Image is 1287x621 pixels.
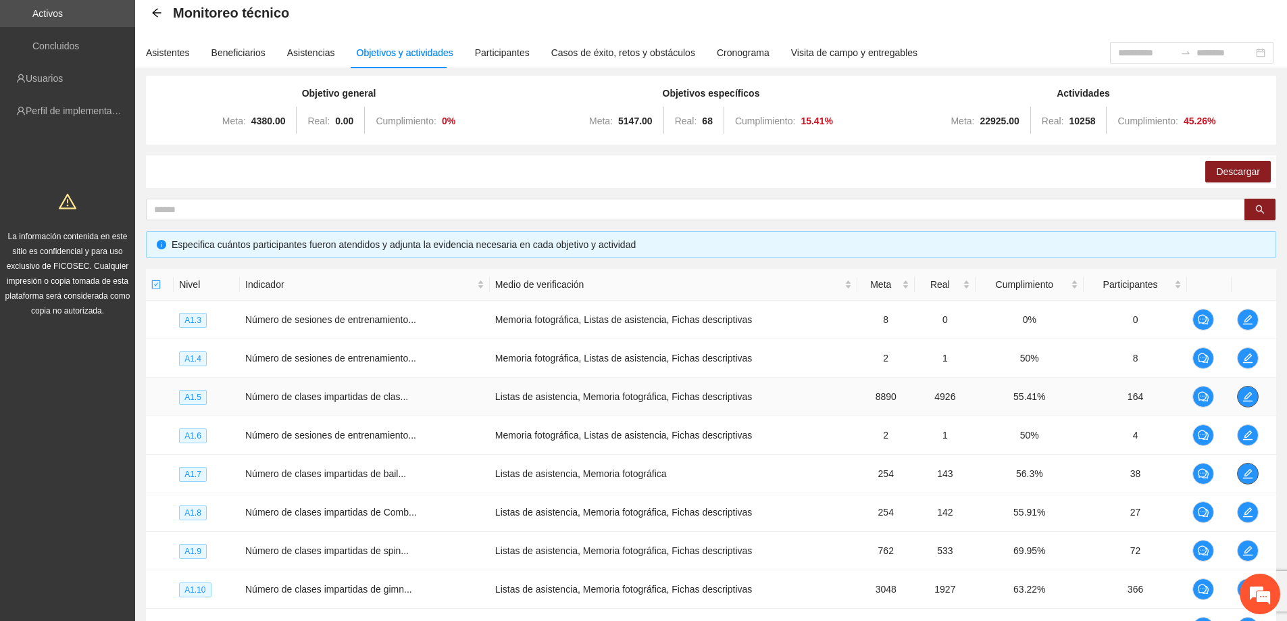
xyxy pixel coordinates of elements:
strong: Objetivo general [302,88,376,99]
button: edit [1237,347,1259,369]
th: Nivel [174,269,240,301]
td: Listas de asistencia, Memoria fotográfica, Fichas descriptivas [490,493,857,532]
td: 1927 [915,570,976,609]
span: Número de clases impartidas de spin... [245,545,409,556]
span: Real: [307,116,330,126]
span: edit [1238,468,1258,479]
span: info-circle [157,240,166,249]
td: Listas de asistencia, Memoria fotográfica, Fichas descriptivas [490,378,857,416]
td: Memoria fotográfica, Listas de asistencia, Fichas descriptivas [490,301,857,339]
td: Memoria fotográfica, Listas de asistencia, Fichas descriptivas [490,416,857,455]
span: arrow-left [151,7,162,18]
span: Real [920,277,960,292]
span: Cumplimiento: [1117,116,1178,126]
td: 1 [915,416,976,455]
span: Número de sesiones de entrenamiento... [245,314,416,325]
span: Meta: [951,116,974,126]
th: Participantes [1084,269,1188,301]
td: 0 [915,301,976,339]
button: edit [1237,463,1259,485]
td: 8 [1084,339,1188,378]
button: search [1244,199,1276,220]
button: edit [1237,309,1259,330]
span: Indicador [245,277,474,292]
div: Especifica cuántos participantes fueron atendidos y adjunta la evidencia necesaria en cada objeti... [172,237,1265,252]
button: Descargar [1205,161,1271,182]
button: comment [1192,540,1214,562]
span: edit [1238,314,1258,325]
strong: 15.41 % [801,116,833,126]
td: 55.91% [976,493,1084,532]
span: edit [1238,353,1258,364]
td: 4 [1084,416,1188,455]
div: Back [151,7,162,19]
span: Estamos en línea. [78,180,186,317]
span: A1.5 [179,390,207,405]
span: edit [1238,584,1258,595]
td: Listas de asistencia, Memoria fotográfica [490,455,857,493]
span: edit [1238,430,1258,441]
span: Número de clases impartidas de bail... [245,468,406,479]
td: 143 [915,455,976,493]
td: Memoria fotográfica, Listas de asistencia, Fichas descriptivas [490,339,857,378]
a: Activos [32,8,63,19]
span: A1.7 [179,467,207,482]
td: 69.95% [976,532,1084,570]
button: edit [1237,540,1259,562]
td: 38 [1084,455,1188,493]
td: 533 [915,532,976,570]
strong: 22925.00 [980,116,1019,126]
button: comment [1192,463,1214,485]
div: Minimizar ventana de chat en vivo [222,7,254,39]
button: comment [1192,424,1214,446]
td: 4926 [915,378,976,416]
span: Meta: [589,116,613,126]
strong: 10258 [1069,116,1096,126]
span: A1.8 [179,505,207,520]
span: swap-right [1180,47,1191,58]
td: 27 [1084,493,1188,532]
td: 164 [1084,378,1188,416]
div: Objetivos y actividades [357,45,453,60]
textarea: Escriba su mensaje y pulse “Intro” [7,369,257,416]
span: Monitoreo técnico [173,2,289,24]
td: 50% [976,339,1084,378]
strong: Objetivos específicos [663,88,760,99]
span: Real: [675,116,697,126]
td: 55.41% [976,378,1084,416]
td: Listas de asistencia, Memoria fotográfica, Fichas descriptivas [490,532,857,570]
span: Número de clases impartidas de clas... [245,391,408,402]
strong: 0 % [442,116,455,126]
button: edit [1237,578,1259,600]
td: 0% [976,301,1084,339]
div: Visita de campo y entregables [791,45,917,60]
td: 2 [857,339,915,378]
div: Participantes [475,45,530,60]
td: 8 [857,301,915,339]
td: 254 [857,493,915,532]
span: to [1180,47,1191,58]
span: A1.9 [179,544,207,559]
span: Número de sesiones de entrenamiento... [245,353,416,364]
button: comment [1192,386,1214,407]
a: Concluidos [32,41,79,51]
span: A1.10 [179,582,211,597]
span: edit [1238,507,1258,518]
strong: 0.00 [335,116,353,126]
span: Medio de verificación [495,277,842,292]
td: 2 [857,416,915,455]
td: 0 [1084,301,1188,339]
span: warning [59,193,76,210]
div: Beneficiarios [211,45,266,60]
td: 50% [976,416,1084,455]
td: 366 [1084,570,1188,609]
a: Usuarios [26,73,63,84]
span: Número de sesiones de entrenamiento... [245,430,416,441]
td: 72 [1084,532,1188,570]
span: Meta [863,277,899,292]
th: Meta [857,269,915,301]
span: edit [1238,391,1258,402]
span: Cumplimiento: [735,116,795,126]
strong: 5147.00 [618,116,653,126]
span: Número de clases impartidas de Comb... [245,507,417,518]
